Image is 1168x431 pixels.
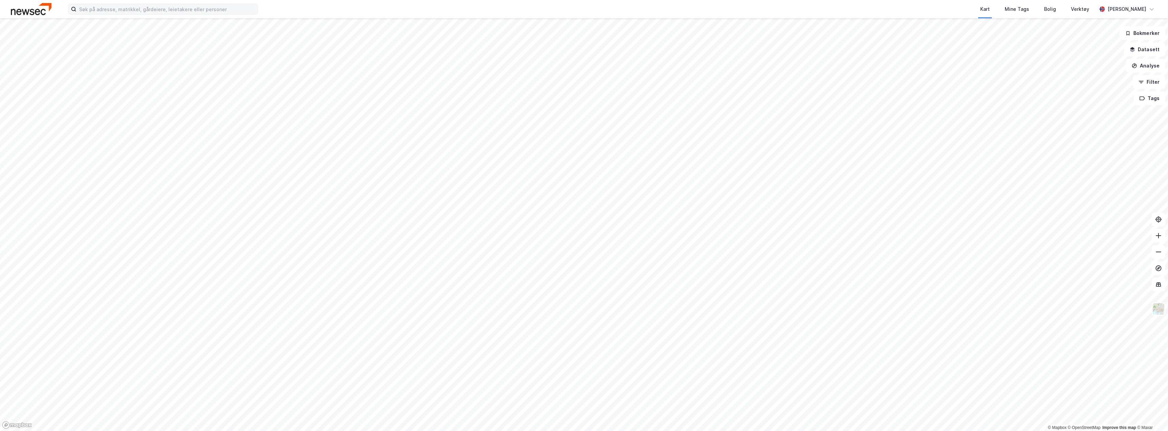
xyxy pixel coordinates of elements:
[1126,59,1165,73] button: Analyse
[980,5,990,13] div: Kart
[76,4,258,14] input: Søk på adresse, matrikkel, gårdeiere, leietakere eller personer
[1102,425,1136,430] a: Improve this map
[1124,43,1165,56] button: Datasett
[1134,398,1168,431] iframe: Chat Widget
[1068,425,1101,430] a: OpenStreetMap
[2,421,32,429] a: Mapbox homepage
[1134,398,1168,431] div: Kontrollprogram for chat
[1044,5,1056,13] div: Bolig
[1048,425,1066,430] a: Mapbox
[11,3,52,15] img: newsec-logo.f6e21ccffca1b3a03d2d.png
[1108,5,1146,13] div: [PERSON_NAME]
[1134,92,1165,105] button: Tags
[1152,302,1165,315] img: Z
[1005,5,1029,13] div: Mine Tags
[1071,5,1089,13] div: Verktøy
[1133,75,1165,89] button: Filter
[1119,26,1165,40] button: Bokmerker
